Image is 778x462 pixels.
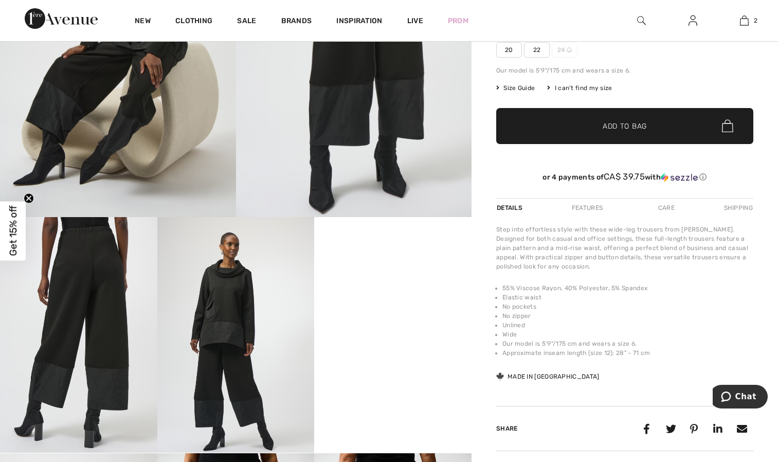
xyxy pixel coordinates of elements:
div: Care [649,199,683,217]
li: Approximate inseam length (size 12): 28" - 71 cm [502,348,753,358]
li: Our model is 5'9"/175 cm and wears a size 6. [502,339,753,348]
div: Details [496,199,525,217]
a: Clothing [175,16,212,27]
a: Sign In [680,14,705,27]
a: Prom [448,15,468,26]
a: Sale [237,16,256,27]
div: or 4 payments of with [496,172,753,182]
a: Live [407,15,423,26]
img: My Bag [740,14,749,27]
span: Get 15% off [7,206,19,256]
div: Step into effortless style with these wide-leg trousers from [PERSON_NAME]. Designed for both cas... [496,225,753,271]
span: 2 [754,16,757,25]
li: 55% Viscose Rayon, 40% Polyester, 5% Spandex [502,283,753,293]
span: Inspiration [336,16,382,27]
video: Your browser does not support the video tag. [314,217,472,296]
iframe: Opens a widget where you can chat to one of our agents [713,385,768,411]
span: Add to Bag [603,120,647,131]
span: 24 [552,42,577,58]
img: 1ère Avenue [25,8,98,29]
div: Features [563,199,611,217]
span: 20 [496,42,522,58]
div: Made in [GEOGRAPHIC_DATA] [496,372,600,381]
button: Add to Bag [496,108,753,144]
span: Share [496,425,518,432]
li: No zipper [502,311,753,321]
li: Elastic waist [502,293,753,302]
img: Sezzle [661,173,698,182]
button: Close teaser [24,193,34,204]
a: 2 [719,14,769,27]
li: No pockets [502,302,753,311]
li: Wide [502,330,753,339]
img: search the website [637,14,646,27]
div: I can't find my size [547,83,612,93]
div: Shipping [721,199,753,217]
img: Wide-Leg Mid-Rise Trousers Style 254012. 4 [157,217,315,453]
span: 22 [524,42,550,58]
img: ring-m.svg [567,47,572,52]
div: Our model is 5'9"/175 cm and wears a size 6. [496,66,753,75]
div: or 4 payments ofCA$ 39.75withSezzle Click to learn more about Sezzle [496,172,753,186]
img: My Info [689,14,697,27]
a: New [135,16,151,27]
img: Bag.svg [722,119,733,133]
span: CA$ 39.75 [604,171,645,182]
li: Unlined [502,321,753,330]
span: Size Guide [496,83,535,93]
a: Brands [281,16,312,27]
